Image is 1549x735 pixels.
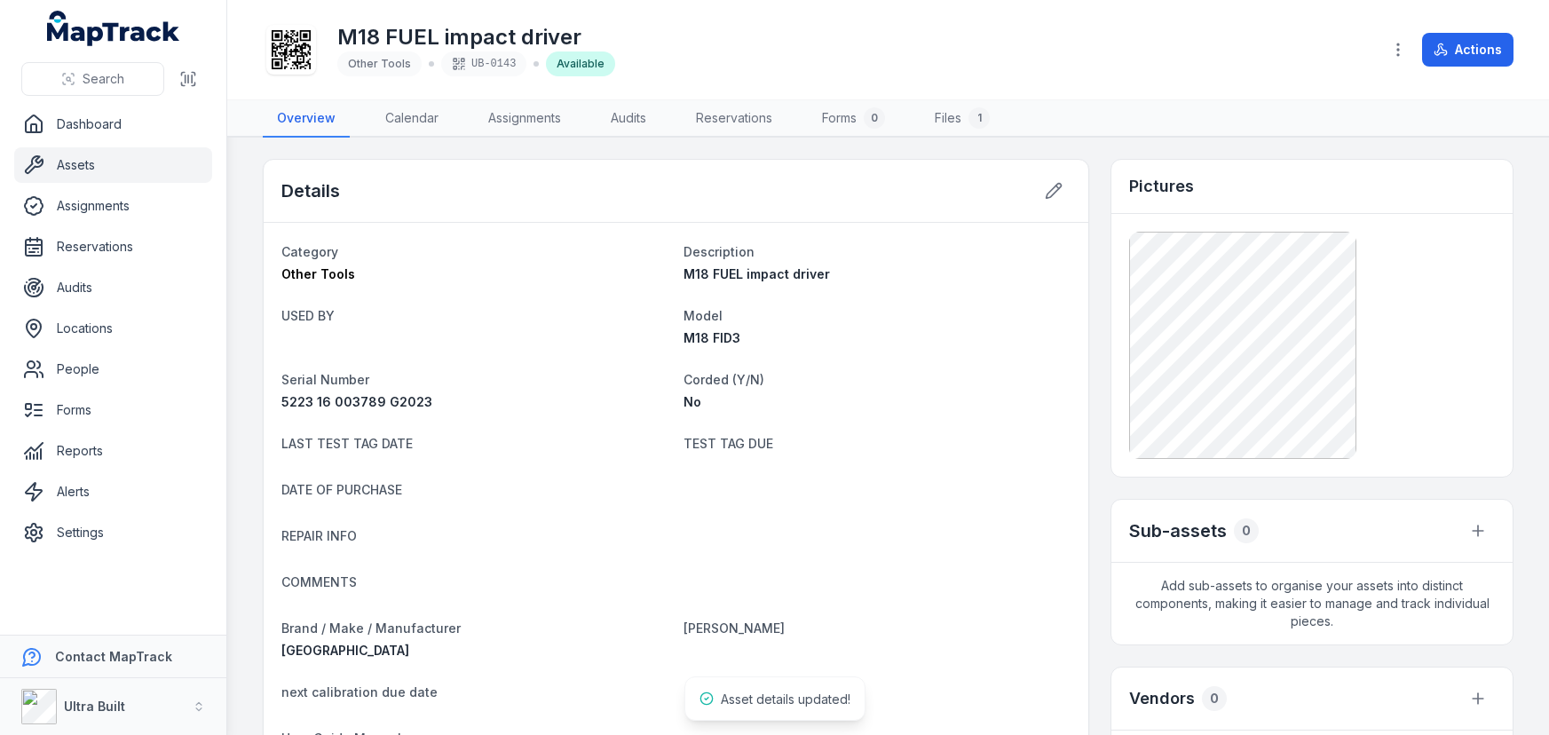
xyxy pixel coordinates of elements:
a: Settings [14,515,212,550]
button: Actions [1422,33,1513,67]
a: Calendar [371,100,453,138]
span: TEST TAG DUE [684,436,773,451]
a: People [14,352,212,387]
span: Other Tools [281,266,355,281]
span: No [684,394,701,409]
h2: Sub-assets [1129,518,1227,543]
a: Forms [14,392,212,428]
a: Reports [14,433,212,469]
a: Audits [14,270,212,305]
a: Assignments [14,188,212,224]
a: Forms0 [808,100,899,138]
span: Description [684,244,755,259]
div: 0 [864,107,885,129]
span: Serial Number [281,372,369,387]
span: DATE OF PURCHASE [281,482,402,497]
span: M18 FID3 [684,330,740,345]
div: Available [546,51,615,76]
h1: M18 FUEL impact driver [337,23,615,51]
a: Assignments [474,100,575,138]
span: USED BY [281,308,335,323]
a: Overview [263,100,350,138]
span: Brand / Make / Manufacturer [281,620,461,636]
a: MapTrack [47,11,180,46]
span: Model [684,308,723,323]
a: Locations [14,311,212,346]
button: Search [21,62,164,96]
a: Audits [597,100,660,138]
span: Other Tools [348,57,411,70]
div: 0 [1202,686,1227,711]
a: Dashboard [14,107,212,142]
span: [GEOGRAPHIC_DATA] [281,643,409,658]
a: Reservations [682,100,786,138]
div: UB-0143 [441,51,526,76]
span: next calibration due date [281,684,438,699]
h3: Vendors [1129,686,1195,711]
a: Alerts [14,474,212,510]
div: 1 [968,107,990,129]
span: LAST TEST TAG DATE [281,436,413,451]
span: Corded (Y/N) [684,372,764,387]
h3: Pictures [1129,174,1194,199]
div: 0 [1234,518,1259,543]
span: 5223 16 003789 G2023 [281,394,432,409]
a: Assets [14,147,212,183]
span: M18 FUEL impact driver [684,266,830,281]
strong: Ultra Built [64,699,125,714]
a: Files1 [921,100,1004,138]
span: [PERSON_NAME] [684,620,785,636]
span: Add sub-assets to organise your assets into distinct components, making it easier to manage and t... [1111,563,1513,644]
span: Search [83,70,124,88]
span: REPAIR INFO [281,528,357,543]
span: Category [281,244,338,259]
h2: Details [281,178,340,203]
span: COMMENTS [281,574,357,589]
a: Reservations [14,229,212,265]
strong: Contact MapTrack [55,649,172,664]
span: Asset details updated! [721,692,850,707]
